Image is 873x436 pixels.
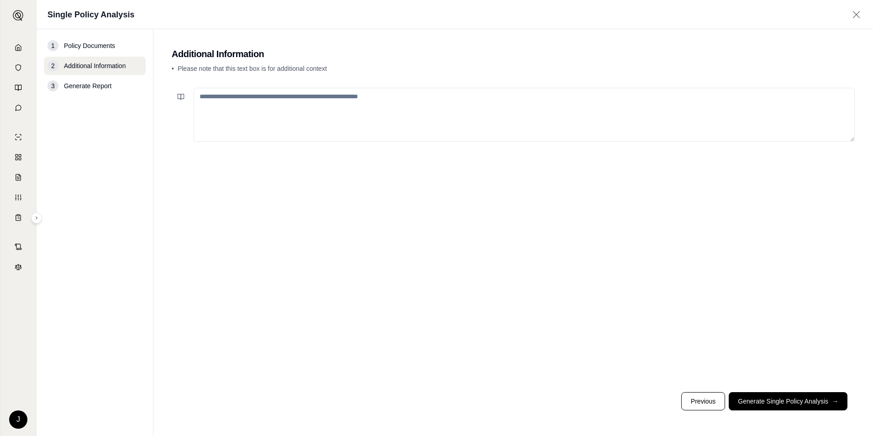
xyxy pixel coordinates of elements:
a: Chat [6,99,31,117]
button: Expand sidebar [9,6,27,25]
a: Contract Analysis [6,238,31,256]
h2: Additional Information [172,48,855,60]
span: → [832,397,838,406]
h1: Single Policy Analysis [47,8,134,21]
img: Expand sidebar [13,10,24,21]
span: Generate Report [64,81,111,90]
a: Claim Coverage [6,168,31,186]
button: Generate Single Policy Analysis→ [729,392,847,410]
span: Please note that this text box is for additional context [178,65,327,72]
a: Coverage Table [6,208,31,227]
a: Policy Comparisons [6,148,31,166]
a: Legal Search Engine [6,258,31,276]
span: Additional Information [64,61,126,70]
span: • [172,65,174,72]
a: Custom Report [6,188,31,207]
div: 1 [47,40,58,51]
button: Previous [681,392,725,410]
button: Expand sidebar [31,213,42,223]
a: Single Policy [6,128,31,146]
span: Policy Documents [64,41,115,50]
a: Documents Vault [6,58,31,77]
div: 2 [47,60,58,71]
div: 3 [47,80,58,91]
div: J [9,410,27,429]
a: Home [6,38,31,57]
a: Prompt Library [6,79,31,97]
